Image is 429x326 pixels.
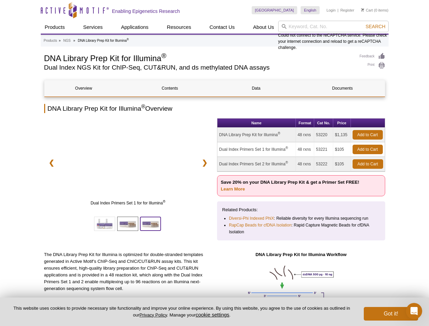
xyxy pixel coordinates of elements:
[338,6,339,14] li: |
[361,8,364,12] img: Your Cart
[249,21,278,34] a: About Us
[161,52,166,59] sup: ®
[353,145,383,154] a: Add to Cart
[303,80,382,96] a: Documents
[44,104,385,113] h2: DNA Library Prep Kit for Illumina Overview
[296,119,314,128] th: Format
[285,161,288,164] sup: ®
[296,157,314,171] td: 48 rxns
[217,119,296,128] th: Name
[314,157,333,171] td: 53222
[44,80,123,96] a: Overview
[252,6,298,14] a: [GEOGRAPHIC_DATA]
[163,21,195,34] a: Resources
[11,305,353,318] p: This website uses cookies to provide necessary site functionality and improve your online experie...
[217,157,296,171] td: Dual Index Primers Set 2 for Illumina
[360,62,385,69] a: Print
[278,131,280,135] sup: ®
[73,39,75,42] li: »
[333,142,351,157] td: $105
[217,128,296,142] td: DNA Library Prep Kit for Illumina
[44,65,353,71] h2: Dual Index NGS Kit for ChIP-Seq, CUT&RUN, and ds methylated DNA assays
[333,119,351,128] th: Price
[217,80,296,96] a: Data
[364,307,418,321] button: Got it!
[361,8,373,13] a: Cart
[44,38,57,44] a: Products
[205,21,239,34] a: Contact Us
[63,38,71,44] a: NGS
[139,312,167,318] a: Privacy Policy
[197,155,212,170] a: ❯
[78,39,129,42] li: DNA Library Prep Kit for Illumina
[296,142,314,157] td: 48 rxns
[229,222,374,235] li: : Rapid Capture Magnetic Beads for cfDNA Isolation
[221,180,359,192] strong: Save 20% on your DNA Library Prep Kit & get a Primer Set FREE!
[365,24,385,29] span: Search
[131,80,209,96] a: Contents
[278,21,389,32] input: Keyword, Cat. No.
[44,251,212,292] p: The DNA Library Prep Kit for Illumina is optimized for double-stranded templates generated in Act...
[141,104,145,109] sup: ®
[41,21,69,34] a: Products
[255,252,346,257] strong: DNA Library Prep Kit for Illumina Workflow
[296,128,314,142] td: 48 rxns
[285,146,288,150] sup: ®
[127,38,129,41] sup: ®
[61,200,195,206] span: Dual Index Primers Set 1 for for Illumina
[353,159,383,169] a: Add to Cart
[314,142,333,157] td: 53221
[361,6,389,14] li: (0 items)
[222,206,380,213] p: Related Products:
[196,312,229,318] button: cookie settings
[314,128,333,142] td: 53220
[333,128,351,142] td: $1,135
[44,155,59,170] a: ❮
[112,8,180,14] h2: Enabling Epigenetics Research
[326,8,336,13] a: Login
[221,186,245,192] a: Learn More
[163,200,165,203] sup: ®
[333,157,351,171] td: $105
[79,21,107,34] a: Services
[59,39,61,42] li: »
[340,8,354,13] a: Register
[229,215,374,222] li: : Reliable diversity for every Illumina sequencing run
[314,119,333,128] th: Cat No.
[406,303,422,319] iframe: Intercom live chat
[278,21,389,51] div: Could not connect to the reCAPTCHA service. Please check your internet connection and reload to g...
[360,53,385,60] a: Feedback
[363,23,387,30] button: Search
[301,6,320,14] a: English
[217,142,296,157] td: Dual Index Primers Set 1 for Illumina
[353,130,383,140] a: Add to Cart
[117,21,153,34] a: Applications
[229,222,291,229] a: RapCap Beads for cfDNA Isolation
[44,53,353,63] h1: DNA Library Prep Kit for Illumina
[229,215,274,222] a: Diversi-Phi Indexed PhiX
